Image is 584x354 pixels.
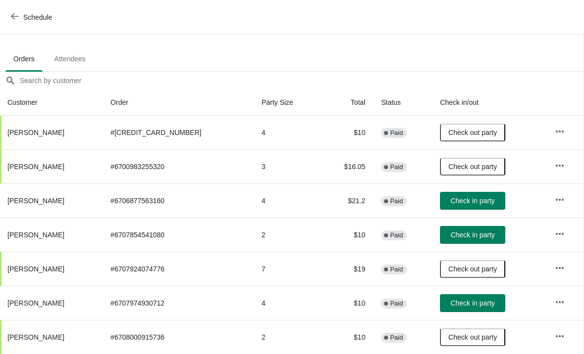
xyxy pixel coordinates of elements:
span: [PERSON_NAME] [7,299,64,307]
td: # [CREDIT_CARD_NUMBER] [102,116,253,149]
td: $10 [321,218,373,252]
td: 3 [254,149,321,183]
th: Order [102,89,253,116]
td: # 6707924074776 [102,252,253,286]
button: Check in party [440,226,505,244]
td: $10 [321,116,373,149]
span: Schedule [23,13,52,21]
td: # 6707974930712 [102,286,253,320]
td: 7 [254,252,321,286]
td: 4 [254,183,321,218]
td: # 6700983255320 [102,149,253,183]
span: Paid [390,300,403,308]
td: 4 [254,286,321,320]
button: Check in party [440,192,505,210]
span: [PERSON_NAME] [7,163,64,171]
span: Paid [390,163,403,171]
th: Status [373,89,432,116]
td: 2 [254,320,321,354]
button: Check out party [440,124,505,141]
span: [PERSON_NAME] [7,231,64,239]
span: Paid [390,265,403,273]
span: Check in party [450,197,494,205]
td: $10 [321,286,373,320]
th: Party Size [254,89,321,116]
span: Check out party [448,129,497,136]
td: $16.05 [321,149,373,183]
button: Check out party [440,260,505,278]
th: Total [321,89,373,116]
td: # 6706877563160 [102,183,253,218]
input: Search by customer [19,72,584,89]
td: 4 [254,116,321,149]
td: # 6707854541080 [102,218,253,252]
button: Schedule [5,8,60,26]
span: Check in party [450,299,494,307]
button: Check out party [440,328,505,346]
th: Check in/out [432,89,547,116]
span: Paid [390,129,403,137]
span: [PERSON_NAME] [7,129,64,136]
span: Check out party [448,163,497,171]
span: Check out party [448,333,497,341]
span: Paid [390,197,403,205]
button: Check in party [440,294,505,312]
td: 2 [254,218,321,252]
span: Paid [390,231,403,239]
span: Attendees [47,50,94,68]
td: $10 [321,320,373,354]
td: # 6708000915736 [102,320,253,354]
span: Check in party [450,231,494,239]
span: Check out party [448,265,497,273]
span: [PERSON_NAME] [7,197,64,205]
span: Paid [390,334,403,342]
span: [PERSON_NAME] [7,265,64,273]
span: [PERSON_NAME] [7,333,64,341]
button: Check out party [440,158,505,176]
span: Orders [5,50,43,68]
td: $19 [321,252,373,286]
td: $21.2 [321,183,373,218]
